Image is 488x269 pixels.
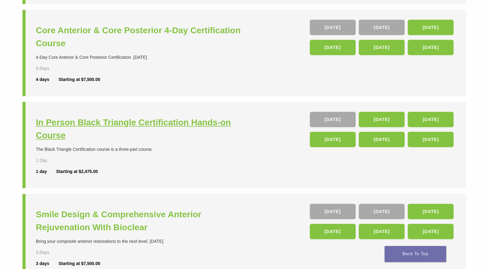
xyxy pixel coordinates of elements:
[56,168,98,175] div: Starting at $2,475.00
[359,20,405,35] a: [DATE]
[36,238,246,245] div: Bring your composite anterior restorations to the next level. [DATE]
[36,146,246,153] div: The Black Triangle Certification course is a three-part course.
[310,112,356,127] a: [DATE]
[310,204,356,219] a: [DATE]
[408,20,454,35] a: [DATE]
[36,65,67,72] div: 4 Days
[310,204,455,242] div: , , , , ,
[408,40,454,55] a: [DATE]
[408,132,454,147] a: [DATE]
[36,24,246,50] a: Core Anterior & Core Posterior 4-Day Certification Course
[359,132,405,147] a: [DATE]
[36,168,56,175] div: 1 day
[310,132,356,147] a: [DATE]
[36,157,67,164] div: 1 Day
[359,40,405,55] a: [DATE]
[36,208,246,234] a: Smile Design & Comprehensive Anterior Rejuvenation With Bioclear
[310,224,356,239] a: [DATE]
[36,54,246,61] div: 4-Day Core Anterior & Core Posterior Certification. [DATE]
[310,20,455,58] div: , , , , ,
[408,204,454,219] a: [DATE]
[310,40,356,55] a: [DATE]
[36,260,59,267] div: 3 days
[359,204,405,219] a: [DATE]
[36,249,67,256] div: 3 Days
[385,246,446,262] a: Back To Top
[359,112,405,127] a: [DATE]
[310,112,455,150] div: , , , , ,
[58,260,100,267] div: Starting at $7,500.00
[36,76,59,83] div: 4 days
[359,224,405,239] a: [DATE]
[310,20,356,35] a: [DATE]
[408,224,454,239] a: [DATE]
[408,112,454,127] a: [DATE]
[36,116,246,142] a: In Person Black Triangle Certification Hands-on Course
[58,76,100,83] div: Starting at $7,500.00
